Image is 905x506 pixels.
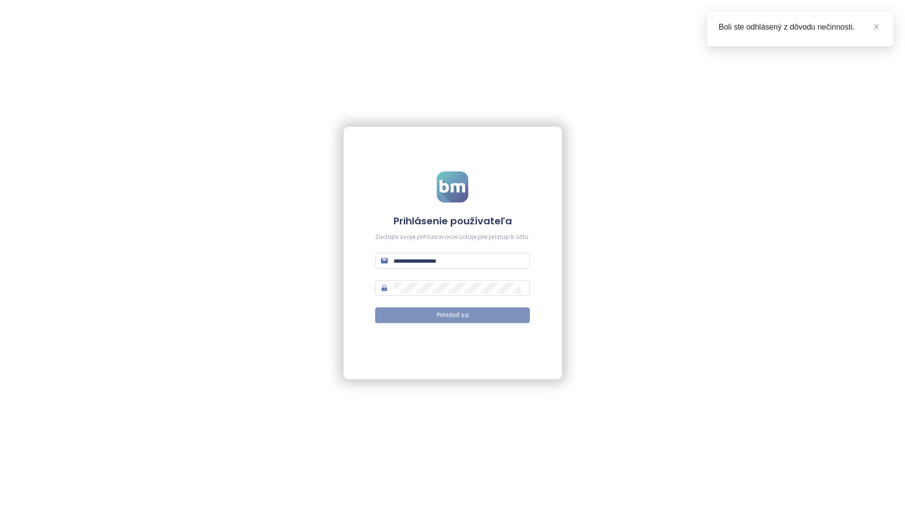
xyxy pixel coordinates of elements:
[375,307,530,323] button: Prihlásiť sa
[437,171,468,202] img: logo
[375,214,530,228] h4: Prihlásenie používateľa
[381,285,388,291] span: lock
[381,257,388,264] span: mail
[437,311,469,320] span: Prihlásiť sa
[873,23,880,30] span: close
[719,21,882,33] div: Boli ste odhlásený z dôvodu nečinnosti.
[375,233,530,242] div: Zadajte svoje prihlasovacie údaje pre prístup k účtu.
